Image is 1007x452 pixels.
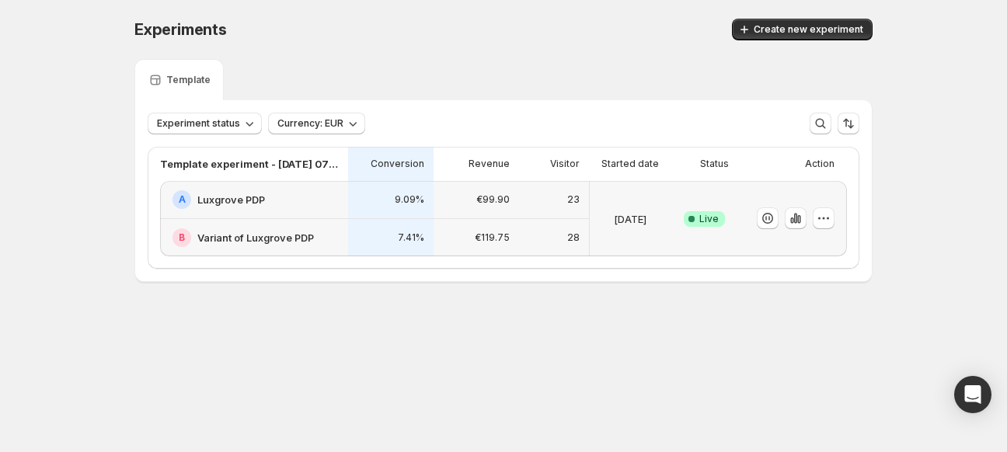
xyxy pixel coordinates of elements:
[268,113,365,134] button: Currency: EUR
[395,193,424,206] p: 9.09%
[148,113,262,134] button: Experiment status
[700,158,729,170] p: Status
[197,230,314,245] h2: Variant of Luxgrove PDP
[954,376,991,413] div: Open Intercom Messenger
[166,74,211,86] p: Template
[550,158,580,170] p: Visitor
[134,20,227,39] span: Experiments
[197,192,265,207] h2: Luxgrove PDP
[601,158,659,170] p: Started date
[567,193,580,206] p: 23
[732,19,873,40] button: Create new experiment
[838,113,859,134] button: Sort the results
[157,117,240,130] span: Experiment status
[179,193,186,206] h2: A
[805,158,835,170] p: Action
[371,158,424,170] p: Conversion
[475,231,510,244] p: €119.75
[179,231,185,244] h2: B
[160,156,339,172] p: Template experiment - [DATE] 07:55:14
[754,23,863,36] span: Create new experiment
[469,158,510,170] p: Revenue
[277,117,343,130] span: Currency: EUR
[398,231,424,244] p: 7.41%
[699,213,719,225] span: Live
[614,211,646,227] p: [DATE]
[567,231,580,244] p: 28
[476,193,510,206] p: €99.90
